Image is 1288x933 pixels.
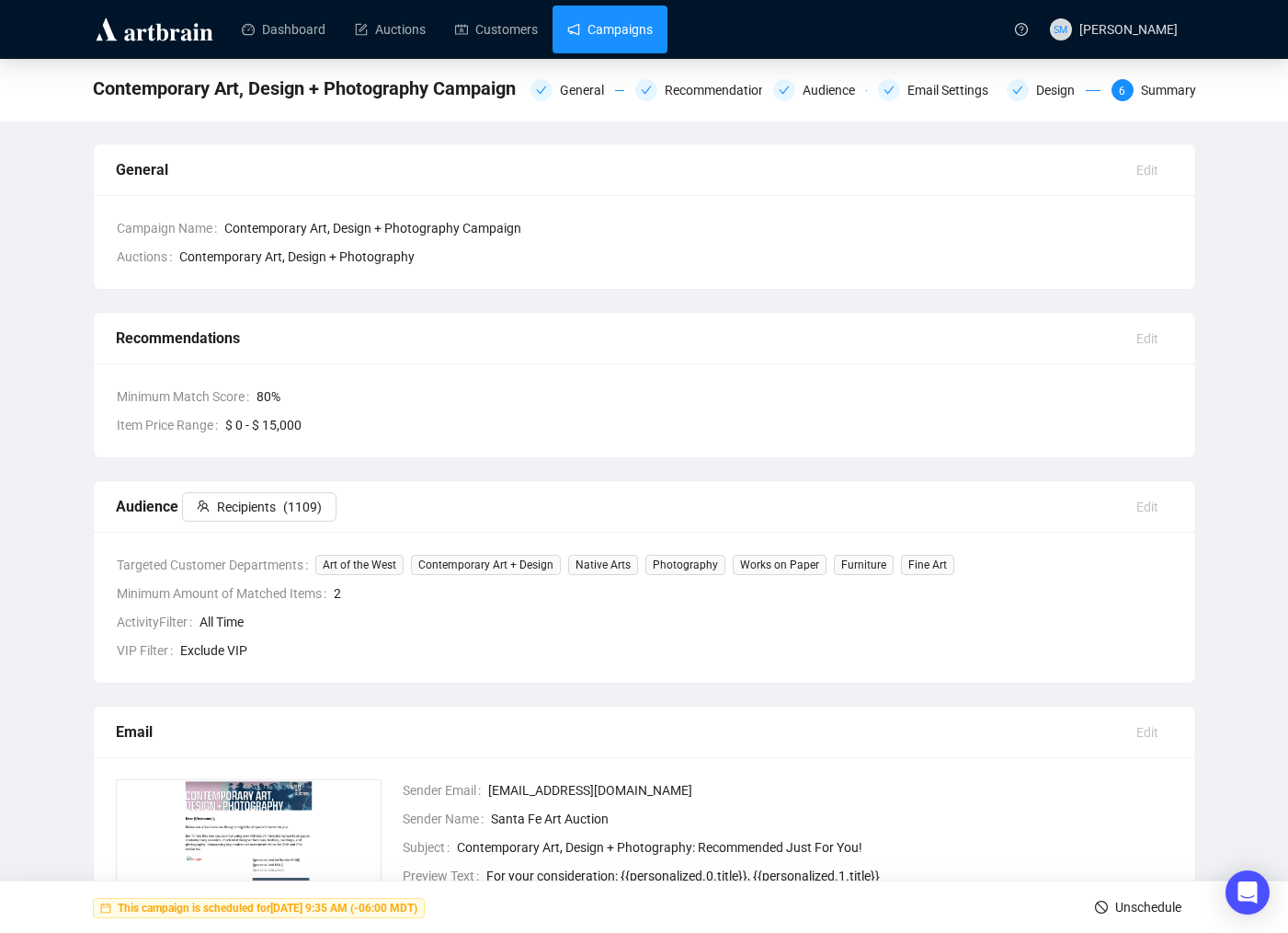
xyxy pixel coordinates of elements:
[117,386,256,407] span: Minimum Match Score
[901,555,954,575] span: Fine Art
[117,555,315,575] span: Targeted Customer Departments
[217,497,276,517] span: Recipients
[117,640,180,661] span: VIP Filter
[1141,79,1196,101] div: Summary
[180,640,1173,661] span: Exclude VIP
[199,612,1173,632] span: All Time
[315,555,404,575] span: Art of the West
[1111,79,1196,101] div: 6Summary
[117,415,225,435] span: Item Price Range
[635,79,762,101] div: Recommendations
[197,500,210,513] span: team
[355,6,426,53] a: Auctions
[334,583,1173,604] span: 2
[733,555,826,575] span: Works on Paper
[283,497,322,517] span: ( 1109 )
[568,555,638,575] span: Native Arts
[1119,85,1125,98] span: 6
[779,85,790,96] span: check
[403,866,486,886] span: Preview Text
[907,79,999,101] div: Email Settings
[1079,22,1178,37] span: [PERSON_NAME]
[225,415,1173,435] span: $ 0 - $ 15,000
[1122,324,1173,353] button: Edit
[403,780,488,801] span: Sender Email
[530,79,624,101] div: General
[560,79,615,101] div: General
[116,498,336,515] span: Audience
[403,809,491,829] span: Sender Name
[803,79,866,101] div: Audience
[491,809,1173,829] span: Santa Fe Art Auction
[1036,79,1086,101] div: Design
[1095,901,1108,914] span: stop
[179,247,415,267] span: Contemporary Art, Design + Photography
[116,158,1122,181] div: General
[567,6,653,53] a: Campaigns
[117,583,334,604] span: Minimum Amount of Matched Items
[834,555,894,575] span: Furniture
[117,247,179,267] span: Auctions
[1007,79,1100,101] div: Design
[488,780,1173,801] span: [EMAIL_ADDRESS][DOMAIN_NAME]
[1122,155,1173,185] button: Edit
[256,386,1173,407] span: 80 %
[455,6,538,53] a: Customers
[883,85,895,96] span: check
[641,85,652,96] span: check
[773,79,867,101] div: Audience
[116,720,1122,743] div: Email
[1122,718,1173,747] button: Edit
[117,218,224,238] span: Campaign Name
[536,85,547,96] span: check
[878,79,996,101] div: Email Settings
[665,79,783,101] div: Recommendations
[224,218,1173,238] span: Contemporary Art, Design + Photography Campaign
[116,327,1122,350] div: Recommendations
[182,492,336,522] button: Recipients(1109)
[1054,21,1067,37] span: SM
[1122,492,1173,522] button: Edit
[117,612,199,632] span: ActivityFilter
[1012,85,1023,96] span: check
[242,6,325,53] a: Dashboard
[645,555,725,575] span: Photography
[1080,893,1196,922] button: Unschedule
[457,837,1173,858] span: Contemporary Art, Design + Photography: Recommended Just For You!
[403,837,457,858] span: Subject
[486,866,1173,886] span: For your consideration: {{personalized.0.title}}, {{personalized.1.title}}
[411,555,561,575] span: Contemporary Art + Design
[1015,23,1028,36] span: question-circle
[100,903,111,914] span: calendar
[93,74,516,103] span: Contemporary Art, Design + Photography Campaign
[118,902,417,915] strong: This campaign is scheduled for [DATE] 9:35 AM (-06:00 MDT)
[93,15,216,44] img: logo
[1115,881,1181,933] span: Unschedule
[1225,870,1270,915] div: Open Intercom Messenger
